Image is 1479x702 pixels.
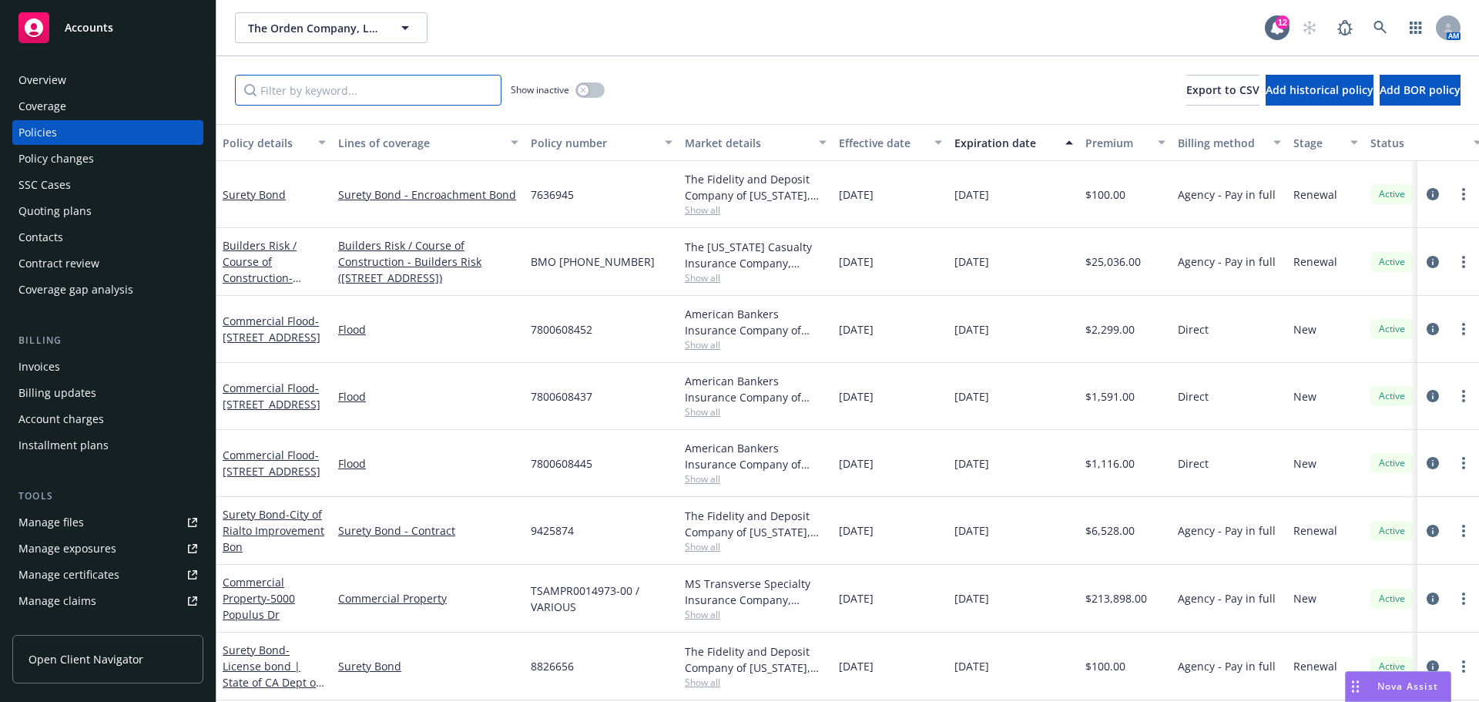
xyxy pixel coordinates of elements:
[1178,522,1276,539] span: Agency - Pay in full
[18,407,104,432] div: Account charges
[1454,657,1473,676] a: more
[12,225,203,250] a: Contacts
[12,199,203,223] a: Quoting plans
[531,658,574,674] span: 8826656
[685,576,827,608] div: MS Transverse Specialty Insurance Company, Transverse Insurance Company, Amwins
[12,146,203,171] a: Policy changes
[954,522,989,539] span: [DATE]
[1085,186,1125,203] span: $100.00
[18,563,119,587] div: Manage certificates
[685,373,827,405] div: American Bankers Insurance Company of [US_STATE], Assurant
[223,381,320,411] a: Commercial Flood
[1454,522,1473,540] a: more
[1178,388,1209,405] span: Direct
[12,589,203,613] a: Manage claims
[18,589,96,613] div: Manage claims
[1454,253,1473,271] a: more
[12,173,203,197] a: SSC Cases
[1085,522,1135,539] span: $6,528.00
[12,615,203,640] a: Manage BORs
[338,237,518,286] a: Builders Risk / Course of Construction - Builders Risk ([STREET_ADDRESS])
[1454,320,1473,338] a: more
[18,433,109,458] div: Installment plans
[1085,658,1125,674] span: $100.00
[685,405,827,418] span: Show all
[338,321,518,338] a: Flood
[18,510,84,535] div: Manage files
[1377,592,1407,606] span: Active
[954,388,989,405] span: [DATE]
[248,20,381,36] span: The Orden Company, LLC
[1454,454,1473,472] a: more
[223,135,309,151] div: Policy details
[1178,590,1276,606] span: Agency - Pay in full
[223,187,286,202] a: Surety Bond
[839,254,874,270] span: [DATE]
[1377,524,1407,538] span: Active
[1178,658,1276,674] span: Agency - Pay in full
[685,171,827,203] div: The Fidelity and Deposit Company of [US_STATE], Zurich Insurance Group
[12,68,203,92] a: Overview
[531,583,672,615] span: TSAMPR0014973-00 / VARIOUS
[1345,671,1451,702] button: Nova Assist
[531,522,574,539] span: 9425874
[338,186,518,203] a: Surety Bond - Encroachment Bond
[1424,185,1442,203] a: circleInformation
[839,135,925,151] div: Effective date
[12,510,203,535] a: Manage files
[18,251,99,276] div: Contract review
[839,186,874,203] span: [DATE]
[1178,186,1276,203] span: Agency - Pay in full
[18,173,71,197] div: SSC Cases
[338,658,518,674] a: Surety Bond
[12,277,203,302] a: Coverage gap analysis
[685,676,827,689] span: Show all
[1454,185,1473,203] a: more
[18,615,91,640] div: Manage BORs
[685,271,827,284] span: Show all
[12,381,203,405] a: Billing updates
[1454,387,1473,405] a: more
[1085,321,1135,338] span: $2,299.00
[1377,322,1407,336] span: Active
[223,507,324,554] span: - City of Rialto Improvement Bon
[685,643,827,676] div: The Fidelity and Deposit Company of [US_STATE], Zurich Insurance Group
[338,590,518,606] a: Commercial Property
[1377,680,1438,693] span: Nova Assist
[531,388,592,405] span: 7800608437
[685,508,827,540] div: The Fidelity and Deposit Company of [US_STATE], Zurich Insurance Group
[1293,388,1316,405] span: New
[685,338,827,351] span: Show all
[1424,522,1442,540] a: circleInformation
[12,433,203,458] a: Installment plans
[18,225,63,250] div: Contacts
[18,146,94,171] div: Policy changes
[12,489,203,504] div: Tools
[12,536,203,561] a: Manage exposures
[685,608,827,621] span: Show all
[1294,12,1325,43] a: Start snowing
[12,407,203,432] a: Account charges
[1293,321,1316,338] span: New
[954,186,989,203] span: [DATE]
[1085,455,1135,472] span: $1,116.00
[1377,255,1407,269] span: Active
[223,238,320,317] a: Builders Risk / Course of Construction
[685,440,827,472] div: American Bankers Insurance Company of [US_STATE], Assurant
[839,590,874,606] span: [DATE]
[338,135,501,151] div: Lines of coverage
[1085,254,1141,270] span: $25,036.00
[839,455,874,472] span: [DATE]
[18,199,92,223] div: Quoting plans
[1079,124,1172,161] button: Premium
[685,306,827,338] div: American Bankers Insurance Company of [US_STATE], Assurant
[18,68,66,92] div: Overview
[1365,12,1396,43] a: Search
[1178,321,1209,338] span: Direct
[1293,135,1341,151] div: Stage
[1266,75,1373,106] button: Add historical policy
[1377,660,1407,673] span: Active
[954,658,989,674] span: [DATE]
[1178,135,1264,151] div: Billing method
